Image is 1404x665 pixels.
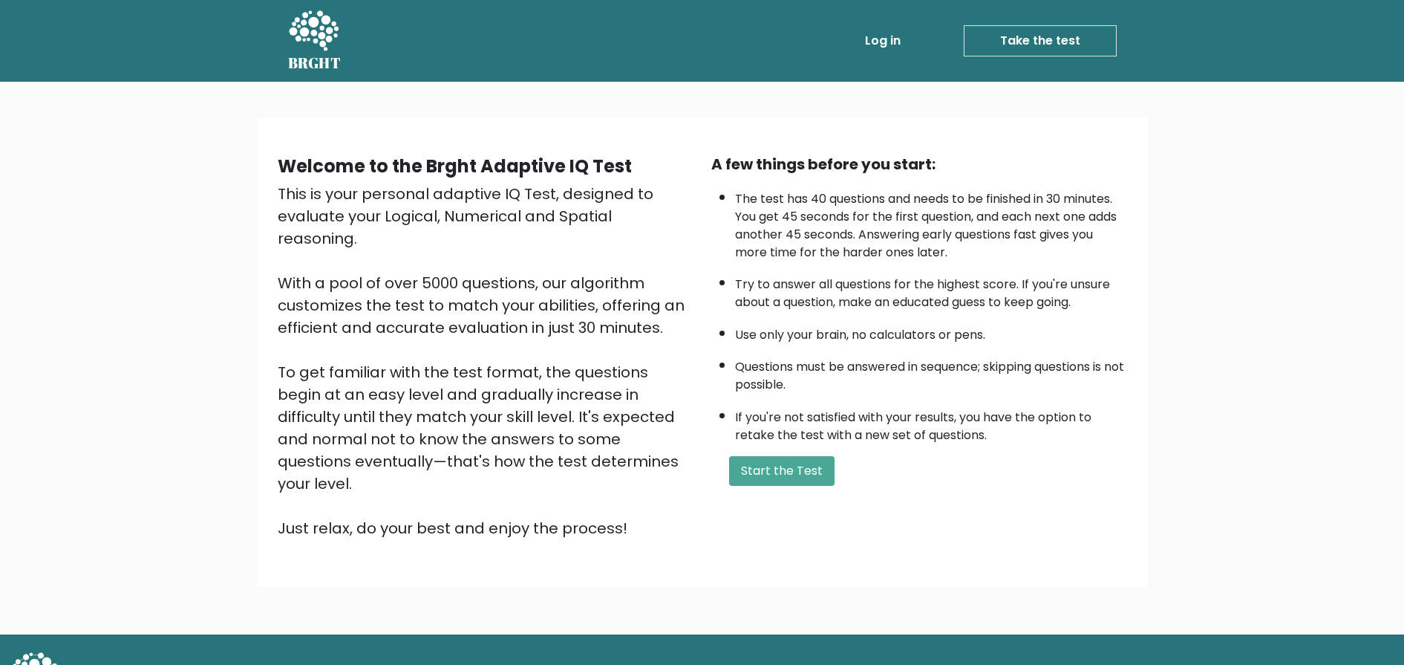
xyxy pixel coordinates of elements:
[278,154,632,178] b: Welcome to the Brght Adaptive IQ Test
[711,153,1127,175] div: A few things before you start:
[288,6,342,76] a: BRGHT
[729,456,835,486] button: Start the Test
[735,319,1127,344] li: Use only your brain, no calculators or pens.
[735,401,1127,444] li: If you're not satisfied with your results, you have the option to retake the test with a new set ...
[859,26,907,56] a: Log in
[735,268,1127,311] li: Try to answer all questions for the highest score. If you're unsure about a question, make an edu...
[288,54,342,72] h5: BRGHT
[735,183,1127,262] li: The test has 40 questions and needs to be finished in 30 minutes. You get 45 seconds for the firs...
[964,25,1117,56] a: Take the test
[278,183,693,539] div: This is your personal adaptive IQ Test, designed to evaluate your Logical, Numerical and Spatial ...
[735,351,1127,394] li: Questions must be answered in sequence; skipping questions is not possible.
